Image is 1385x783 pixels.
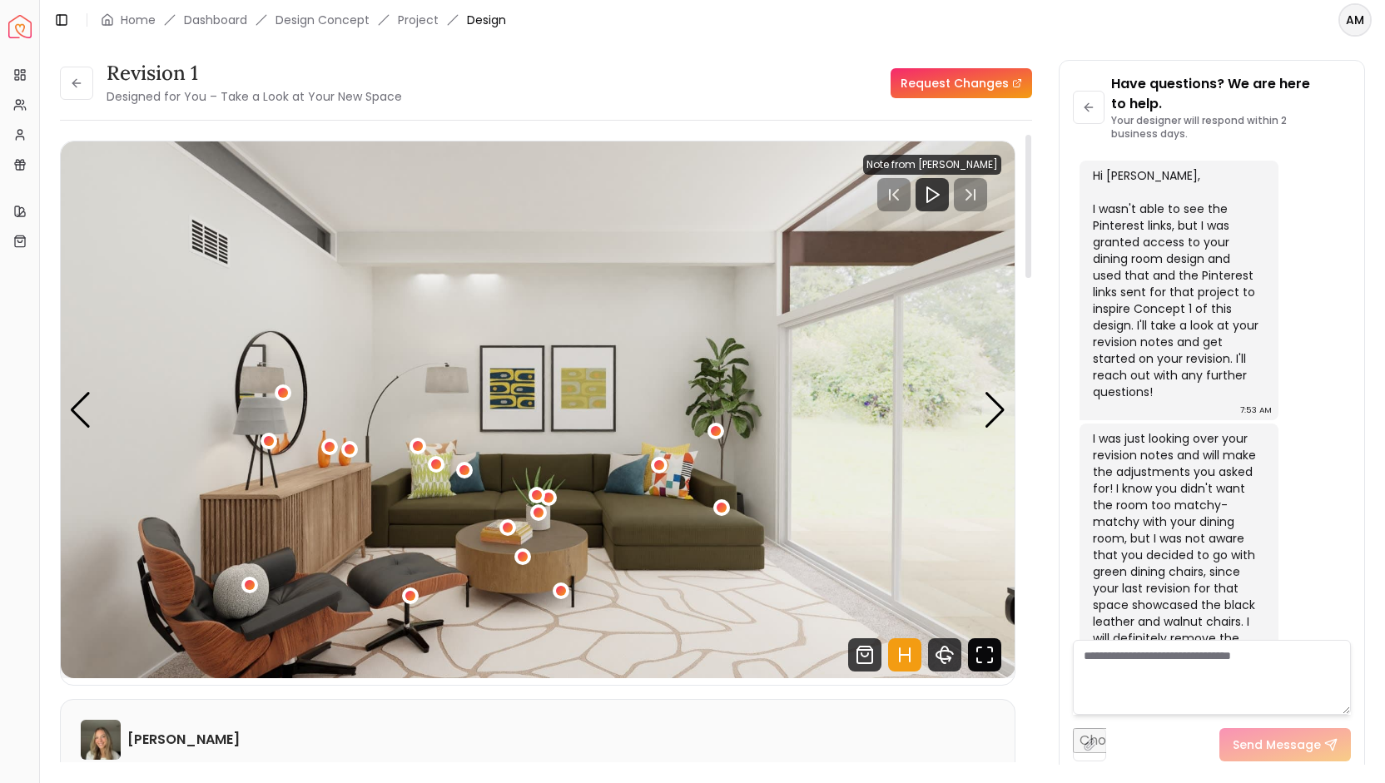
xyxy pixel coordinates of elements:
p: Your designer will respond within 2 business days. [1111,114,1351,141]
div: 1 / 5 [61,141,1015,678]
svg: Hotspots Toggle [888,638,921,671]
a: Dashboard [184,12,247,28]
a: Spacejoy [8,15,32,38]
div: Note from [PERSON_NAME] [863,155,1001,175]
h6: [PERSON_NAME] [127,730,240,750]
div: 7:53 AM [1240,402,1272,419]
div: I was just looking over your revision notes and will make the adjustments you asked for! I know y... [1093,430,1262,680]
button: AM [1338,3,1372,37]
a: Project [398,12,439,28]
p: Have questions? We are here to help. [1111,74,1351,114]
img: Sarah Nelson [81,720,121,760]
div: Hi [PERSON_NAME], I wasn't able to see the Pinterest links, but I was granted access to your dini... [1093,167,1262,400]
img: Design Render 1 [61,141,1015,678]
nav: breadcrumb [101,12,506,28]
small: Designed for You – Take a Look at Your New Space [107,88,402,105]
div: Carousel [61,141,1015,678]
a: Request Changes [891,68,1032,98]
a: Home [121,12,156,28]
li: Design Concept [276,12,370,28]
h3: Revision 1 [107,60,402,87]
svg: Fullscreen [968,638,1001,671]
svg: Play [922,185,942,205]
span: AM [1340,5,1370,35]
div: Next slide [984,392,1006,429]
span: Design [467,12,506,28]
svg: 360 View [928,638,961,671]
img: Spacejoy Logo [8,15,32,38]
div: Previous slide [69,392,92,429]
svg: Shop Products from this design [848,638,881,671]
